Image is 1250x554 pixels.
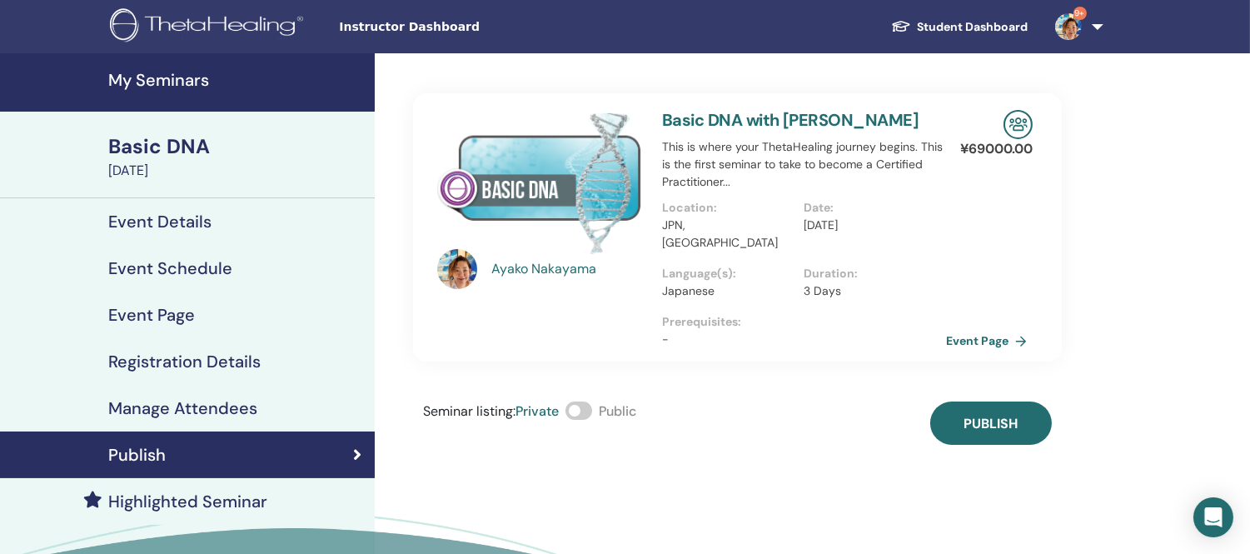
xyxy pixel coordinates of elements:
[1073,7,1087,20] span: 9+
[437,249,477,289] img: default.jpg
[599,402,636,420] span: Public
[878,12,1042,42] a: Student Dashboard
[1055,13,1082,40] img: default.jpg
[804,199,935,217] p: Date :
[662,265,794,282] p: Language(s) :
[110,8,309,46] img: logo.png
[1193,497,1233,537] div: Open Intercom Messenger
[662,138,946,191] p: This is where your ThetaHealing journey begins. This is the first seminar to take to become a Cer...
[108,258,232,278] h4: Event Schedule
[804,217,935,234] p: [DATE]
[515,402,559,420] span: Private
[339,18,589,36] span: Instructor Dashboard
[946,328,1033,353] a: Event Page
[108,70,365,90] h4: My Seminars
[108,305,195,325] h4: Event Page
[437,110,642,254] img: Basic DNA
[423,402,515,420] span: Seminar listing :
[1003,110,1033,139] img: In-Person Seminar
[108,492,267,512] h4: Highlighted Seminar
[804,282,935,300] p: 3 Days
[662,331,946,348] p: -
[662,282,794,300] p: Japanese
[662,109,919,131] a: Basic DNA with [PERSON_NAME]
[960,139,1033,159] p: ¥ 69000.00
[108,212,212,232] h4: Event Details
[108,161,365,181] div: [DATE]
[662,313,946,331] p: Prerequisites :
[492,259,646,279] a: Ayako Nakayama
[804,265,935,282] p: Duration :
[891,19,911,33] img: graduation-cap-white.svg
[662,217,794,252] p: JPN, [GEOGRAPHIC_DATA]
[108,398,257,418] h4: Manage Attendees
[662,199,794,217] p: Location :
[108,352,261,372] h4: Registration Details
[964,415,1018,432] span: Publish
[930,402,1052,445] button: Publish
[98,132,375,181] a: Basic DNA[DATE]
[108,445,166,465] h4: Publish
[108,132,365,161] div: Basic DNA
